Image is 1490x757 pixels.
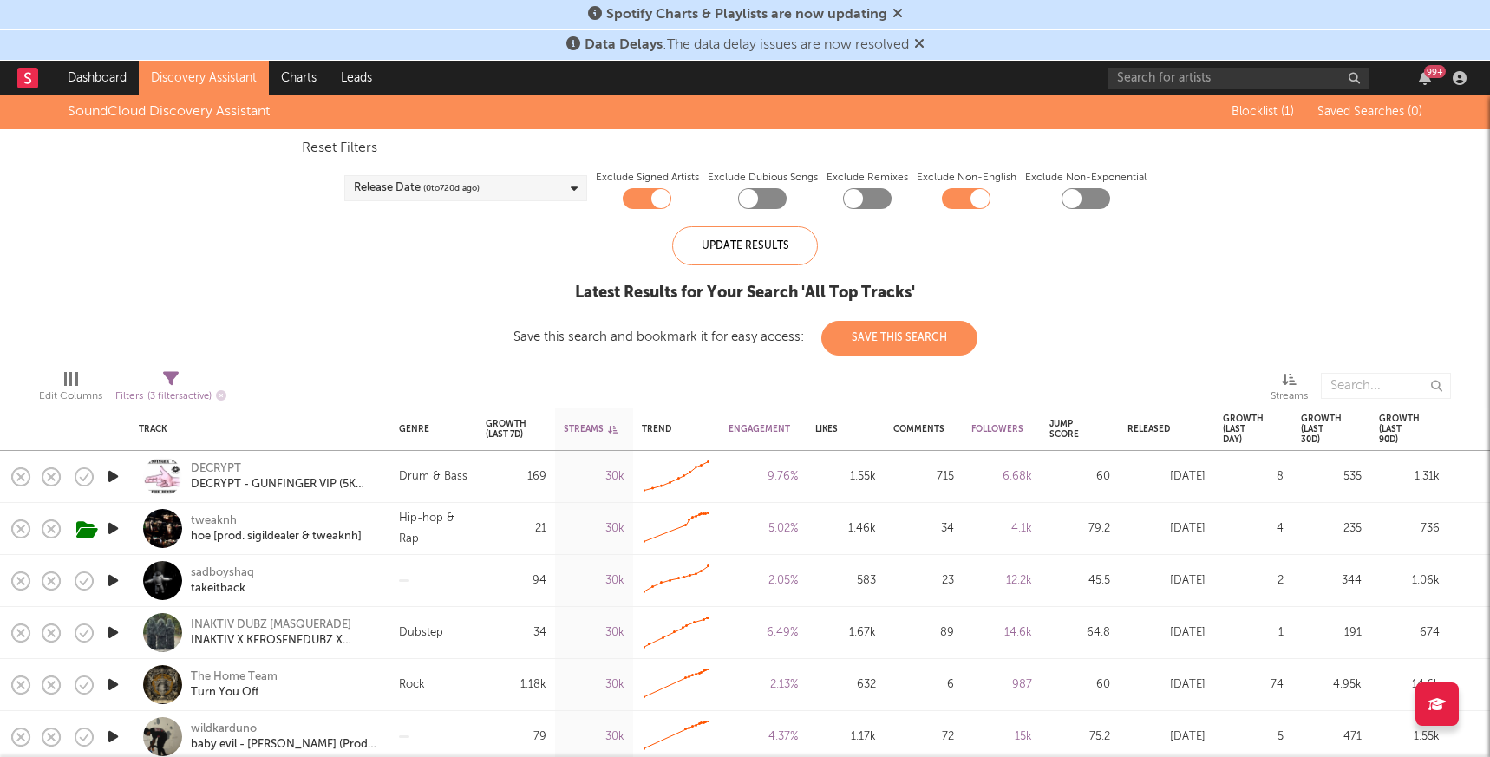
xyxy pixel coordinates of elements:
div: Release Date [354,178,480,199]
div: Genre [399,424,442,434]
div: Filters(3 filters active) [115,364,226,414]
div: 9.76 % [729,467,798,487]
div: Update Results [672,226,818,265]
div: 5.02 % [729,519,798,539]
div: 23 [893,571,954,591]
a: hoe [prod. sigildealer & tweaknh] [191,529,362,545]
div: baby evil - [PERSON_NAME] (Prod. [GEOGRAPHIC_DATA]) [191,737,377,753]
a: takeitback [191,581,245,597]
div: 60 [1049,675,1110,695]
div: Streams [1271,386,1308,407]
div: 2.13 % [729,675,798,695]
a: tweaknh [191,513,237,529]
input: Search for artists [1108,68,1369,89]
div: Growth (last 30d) [1301,414,1342,445]
div: Comments [893,424,944,434]
label: Exclude Dubious Songs [708,167,818,188]
div: 4.37 % [729,727,798,747]
div: 34 [893,519,954,539]
div: Released [1127,424,1180,434]
div: [DATE] [1127,467,1206,487]
div: 1.67k [815,623,876,643]
div: [DATE] [1127,519,1206,539]
div: 1.46k [815,519,876,539]
div: Filters [115,386,226,408]
a: sadboyshaq [191,565,254,581]
div: SoundCloud Discovery Assistant [68,101,270,122]
div: 30k [564,519,624,539]
div: Reset Filters [302,138,1188,159]
div: Turn You Off [191,685,258,701]
div: 1 [1223,623,1284,643]
div: 8 [1223,467,1284,487]
div: 45.5 [1049,571,1110,591]
a: INAKTIV X KEROSENEDUBZ X SYKODUBZ - GHILLIED UP (CLIP) [191,633,377,649]
div: 74 [1223,675,1284,695]
div: 30k [564,571,624,591]
button: Save This Search [821,321,977,356]
div: 60 [1049,467,1110,487]
div: 64.8 [1049,623,1110,643]
div: DECRYPT - GUNFINGER VIP (5K FREE DOWNLOAD) [191,477,377,493]
div: 30k [564,467,624,487]
div: 30k [564,623,624,643]
div: 1.31k [1379,467,1440,487]
div: 535 [1301,467,1362,487]
div: 235 [1301,519,1362,539]
div: 14.6k [971,623,1032,643]
button: Saved Searches (0) [1312,105,1422,119]
div: 674 [1379,623,1440,643]
span: Dismiss [892,8,903,22]
div: [DATE] [1127,571,1206,591]
div: 6.49 % [729,623,798,643]
button: 99+ [1419,71,1431,85]
div: 2 [1223,571,1284,591]
span: : The data delay issues are now resolved [585,38,909,52]
div: Engagement [729,424,790,434]
div: Drum & Bass [399,467,467,487]
div: 583 [815,571,876,591]
span: Spotify Charts & Playlists are now updating [606,8,887,22]
a: Dashboard [56,61,139,95]
span: ( 0 ) [1408,106,1422,118]
div: 191 [1301,623,1362,643]
div: 4.1k [971,519,1032,539]
div: 79 [486,727,546,747]
a: Discovery Assistant [139,61,269,95]
span: ( 3 filters active) [147,392,212,401]
div: 344 [1301,571,1362,591]
div: 15k [971,727,1032,747]
div: 5 [1223,727,1284,747]
label: Exclude Non-Exponential [1025,167,1147,188]
span: Dismiss [914,38,925,52]
a: wildkarduno [191,721,257,737]
div: 987 [971,675,1032,695]
div: DECRYPT [191,461,241,477]
div: The Home Team [191,669,278,685]
div: Growth (last 7d) [486,419,526,440]
div: Likes [815,424,850,434]
div: Save this search and bookmark it for easy access: [513,330,977,343]
div: 30k [564,727,624,747]
label: Exclude Non-English [917,167,1016,188]
div: 632 [815,675,876,695]
div: 4 [1223,519,1284,539]
div: Streams [564,424,618,434]
div: Edit Columns [39,386,102,407]
a: Charts [269,61,329,95]
div: Followers [971,424,1023,434]
div: 14.6k [1379,675,1440,695]
div: Rock [399,675,425,695]
div: Dubstep [399,623,443,643]
span: Saved Searches [1317,106,1422,118]
div: 79.2 [1049,519,1110,539]
div: 72 [893,727,954,747]
div: 6 [893,675,954,695]
div: 34 [486,623,546,643]
div: Track [139,424,373,434]
div: Growth (last day) [1223,414,1264,445]
div: 1.06k [1379,571,1440,591]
